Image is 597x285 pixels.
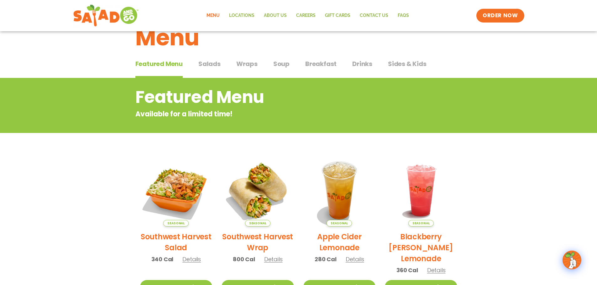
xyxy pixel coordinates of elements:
[259,8,291,23] a: About Us
[245,220,270,226] span: Seasonal
[408,220,434,226] span: Seasonal
[563,251,581,269] img: wpChatIcon
[396,266,418,274] span: 360 Cal
[303,154,376,226] img: Product photo for Apple Cider Lemonade
[135,109,411,119] p: Available for a limited time!
[315,255,337,263] span: 280 Cal
[135,57,462,78] div: Tabbed content
[346,255,364,263] span: Details
[140,154,212,226] img: Product photo for Southwest Harvest Salad
[388,59,427,69] span: Sides & Kids
[273,59,290,69] span: Soup
[355,8,393,23] a: Contact Us
[202,8,414,23] nav: Menu
[476,9,524,23] a: ORDER NOW
[393,8,414,23] a: FAQs
[135,84,411,110] h2: Featured Menu
[222,231,294,253] h2: Southwest Harvest Wrap
[385,154,457,226] img: Product photo for Blackberry Bramble Lemonade
[236,59,258,69] span: Wraps
[233,255,255,263] span: 800 Cal
[135,59,183,69] span: Featured Menu
[385,231,457,264] h2: Blackberry [PERSON_NAME] Lemonade
[222,154,294,226] img: Product photo for Southwest Harvest Wrap
[483,12,518,19] span: ORDER NOW
[427,266,446,274] span: Details
[202,8,224,23] a: Menu
[135,21,462,54] h1: Menu
[291,8,320,23] a: Careers
[327,220,352,226] span: Seasonal
[224,8,259,23] a: Locations
[264,255,283,263] span: Details
[151,255,174,263] span: 340 Cal
[303,231,376,253] h2: Apple Cider Lemonade
[73,3,139,28] img: new-SAG-logo-768×292
[182,255,201,263] span: Details
[198,59,221,69] span: Salads
[320,8,355,23] a: GIFT CARDS
[305,59,337,69] span: Breakfast
[163,220,189,226] span: Seasonal
[352,59,372,69] span: Drinks
[140,231,212,253] h2: Southwest Harvest Salad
